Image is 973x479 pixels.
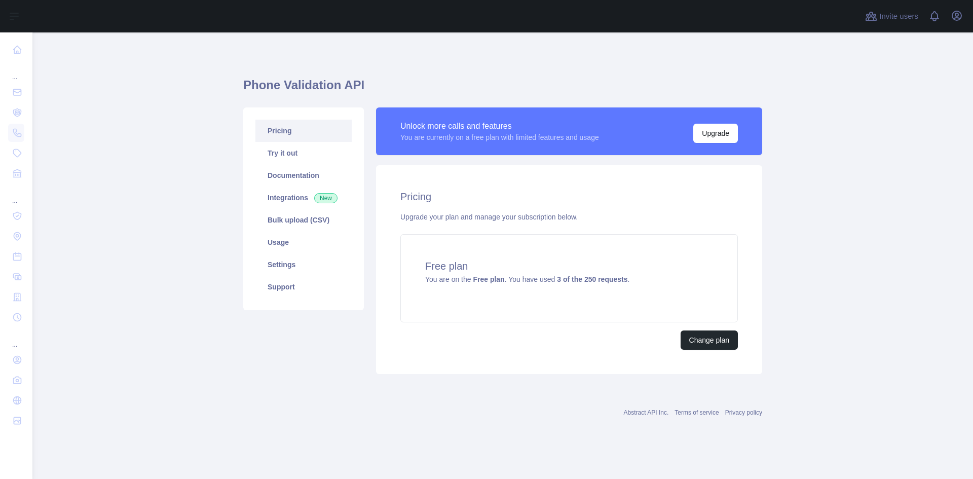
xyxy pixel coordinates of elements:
[255,164,352,187] a: Documentation
[255,209,352,231] a: Bulk upload (CSV)
[879,11,918,22] span: Invite users
[255,120,352,142] a: Pricing
[425,259,713,273] h4: Free plan
[8,185,24,205] div: ...
[255,253,352,276] a: Settings
[400,212,738,222] div: Upgrade your plan and manage your subscription below.
[400,132,599,142] div: You are currently on a free plan with limited features and usage
[400,120,599,132] div: Unlock more calls and features
[255,187,352,209] a: Integrations New
[8,61,24,81] div: ...
[255,142,352,164] a: Try it out
[863,8,920,24] button: Invite users
[8,328,24,349] div: ...
[693,124,738,143] button: Upgrade
[243,77,762,101] h1: Phone Validation API
[314,193,338,203] span: New
[255,276,352,298] a: Support
[255,231,352,253] a: Usage
[425,275,629,283] span: You are on the . You have used .
[400,190,738,204] h2: Pricing
[675,409,719,416] a: Terms of service
[624,409,669,416] a: Abstract API Inc.
[557,275,627,283] strong: 3 of the 250 requests
[681,330,738,350] button: Change plan
[725,409,762,416] a: Privacy policy
[473,275,504,283] strong: Free plan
